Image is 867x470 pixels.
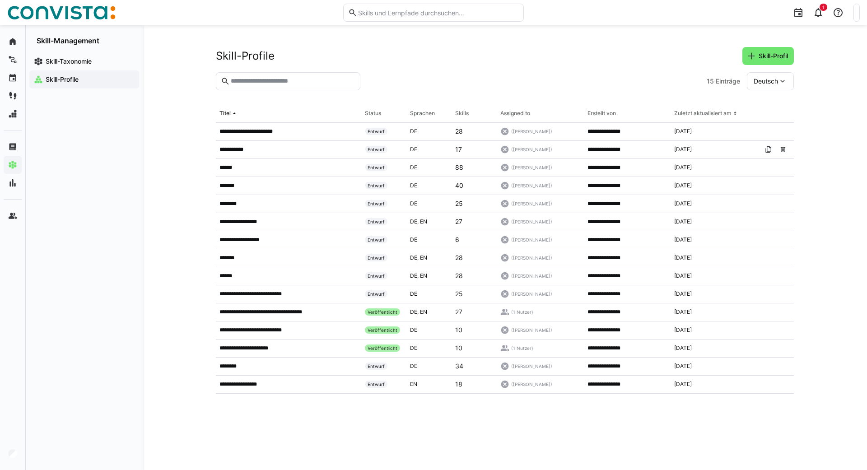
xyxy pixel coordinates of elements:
[420,218,427,225] span: en
[365,254,387,261] span: Entwurf
[455,217,462,226] p: 27
[365,344,400,352] span: Veröffentlicht
[674,290,692,298] span: [DATE]
[754,77,778,86] span: Deutsch
[822,5,825,10] span: 1
[365,146,387,153] span: Entwurf
[365,236,387,243] span: Entwurf
[455,235,459,244] p: 6
[365,128,387,135] span: Entwurf
[420,308,427,315] span: en
[511,309,533,315] span: (1 Nutzer)
[455,253,463,262] p: 28
[511,291,552,297] span: ([PERSON_NAME])
[420,254,427,261] span: en
[410,128,417,135] span: de
[410,381,417,387] span: en
[410,308,420,315] span: de
[410,363,417,369] span: de
[511,146,552,153] span: ([PERSON_NAME])
[587,110,616,117] div: Erstellt von
[674,164,692,171] span: [DATE]
[674,363,692,370] span: [DATE]
[716,77,740,86] span: Einträge
[511,273,552,279] span: ([PERSON_NAME])
[455,326,462,335] p: 10
[674,146,692,153] span: [DATE]
[455,181,463,190] p: 40
[410,272,420,279] span: de
[511,327,552,333] span: ([PERSON_NAME])
[410,344,417,351] span: de
[410,218,420,225] span: de
[511,164,552,171] span: ([PERSON_NAME])
[410,290,417,297] span: de
[511,381,552,387] span: ([PERSON_NAME])
[707,77,714,86] span: 15
[674,128,692,135] span: [DATE]
[674,272,692,279] span: [DATE]
[365,363,387,370] span: Entwurf
[455,110,469,117] div: Skills
[674,254,692,261] span: [DATE]
[455,163,463,172] p: 88
[455,307,462,316] p: 27
[357,9,519,17] input: Skills und Lernpfade durchsuchen…
[455,271,463,280] p: 28
[674,308,692,316] span: [DATE]
[365,200,387,207] span: Entwurf
[674,218,692,225] span: [DATE]
[511,219,552,225] span: ([PERSON_NAME])
[511,200,552,207] span: ([PERSON_NAME])
[455,145,462,154] p: 17
[511,255,552,261] span: ([PERSON_NAME])
[365,182,387,189] span: Entwurf
[410,182,417,189] span: de
[365,218,387,225] span: Entwurf
[410,110,435,117] div: Sprachen
[674,236,692,243] span: [DATE]
[365,308,400,316] span: Veröffentlicht
[674,110,732,117] div: Zuletzt aktualisiert am
[742,47,794,65] button: Skill-Profil
[219,110,231,117] div: Titel
[410,326,417,333] span: de
[365,381,387,388] span: Entwurf
[216,49,275,63] h2: Skill-Profile
[511,345,533,351] span: (1 Nutzer)
[500,110,530,117] div: Assigned to
[674,381,692,388] span: [DATE]
[455,362,463,371] p: 34
[410,254,420,261] span: de
[420,272,427,279] span: en
[365,290,387,298] span: Entwurf
[511,363,552,369] span: ([PERSON_NAME])
[365,110,381,117] div: Status
[365,272,387,279] span: Entwurf
[455,344,462,353] p: 10
[511,128,552,135] span: ([PERSON_NAME])
[674,182,692,189] span: [DATE]
[511,182,552,189] span: ([PERSON_NAME])
[455,127,463,136] p: 28
[455,289,463,298] p: 25
[511,237,552,243] span: ([PERSON_NAME])
[674,326,692,334] span: [DATE]
[365,164,387,171] span: Entwurf
[410,146,417,153] span: de
[455,380,462,389] p: 18
[365,326,400,334] span: Veröffentlicht
[410,236,417,243] span: de
[757,51,789,60] span: Skill-Profil
[674,344,692,352] span: [DATE]
[674,200,692,207] span: [DATE]
[410,164,417,171] span: de
[410,200,417,207] span: de
[455,199,463,208] p: 25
